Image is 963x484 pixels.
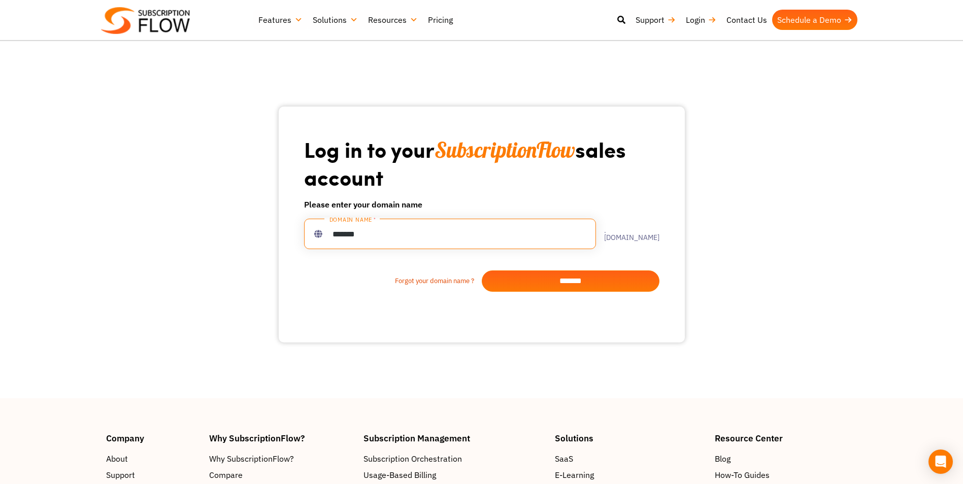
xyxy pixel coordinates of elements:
h6: Please enter your domain name [304,198,659,211]
span: Why SubscriptionFlow? [209,453,294,465]
a: Support [106,469,200,481]
a: E-Learning [555,469,705,481]
a: Solutions [308,10,363,30]
span: How-To Guides [715,469,770,481]
h4: Solutions [555,434,705,442]
a: Login [681,10,721,30]
h4: Company [106,434,200,442]
a: Contact Us [721,10,772,30]
a: SaaS [555,453,705,465]
img: Subscriptionflow [101,7,190,34]
span: SaaS [555,453,573,465]
h1: Log in to your sales account [304,136,659,190]
span: E-Learning [555,469,594,481]
span: Compare [209,469,243,481]
span: About [106,453,128,465]
a: Schedule a Demo [772,10,857,30]
h4: Resource Center [715,434,857,442]
a: Compare [209,469,353,481]
h4: Why SubscriptionFlow? [209,434,353,442]
a: About [106,453,200,465]
span: Usage-Based Billing [363,469,436,481]
a: Blog [715,453,857,465]
h4: Subscription Management [363,434,545,442]
a: Pricing [423,10,458,30]
span: Support [106,469,135,481]
a: Subscription Orchestration [363,453,545,465]
a: Resources [363,10,423,30]
a: How-To Guides [715,469,857,481]
span: Subscription Orchestration [363,453,462,465]
span: Blog [715,453,730,465]
a: Features [253,10,308,30]
div: Open Intercom Messenger [928,450,953,474]
a: Support [630,10,681,30]
a: Why SubscriptionFlow? [209,453,353,465]
a: Usage-Based Billing [363,469,545,481]
span: SubscriptionFlow [435,136,575,163]
label: .[DOMAIN_NAME] [596,227,659,241]
a: Forgot your domain name ? [304,276,482,286]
